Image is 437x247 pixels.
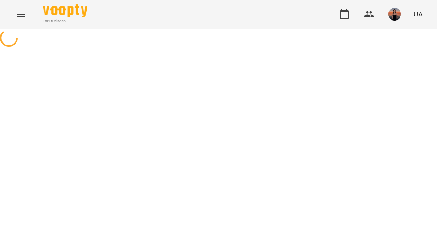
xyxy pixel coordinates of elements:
[410,6,426,22] button: UA
[43,4,87,17] img: Voopty Logo
[11,4,32,25] button: Menu
[388,8,401,21] img: 7be7acdca5e1ee31dc7b5c5bf5ec8926.jpeg
[43,18,87,24] span: For Business
[413,9,423,19] span: UA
